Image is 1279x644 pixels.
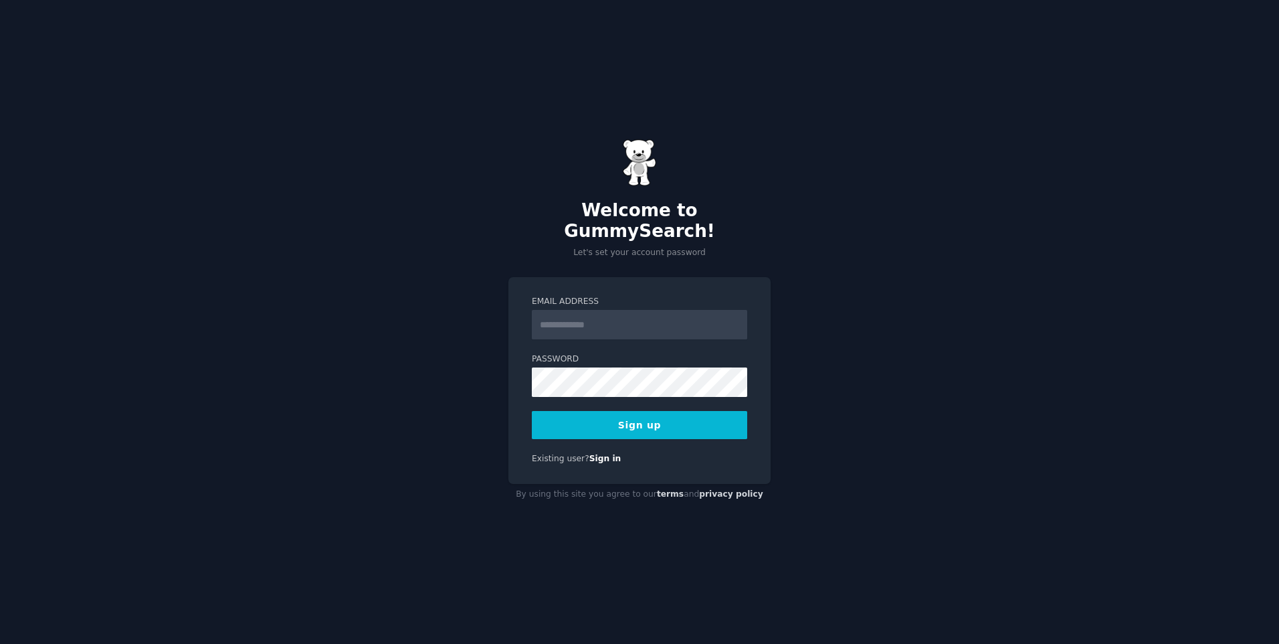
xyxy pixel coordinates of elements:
span: Existing user? [532,454,589,463]
button: Sign up [532,411,747,439]
img: Gummy Bear [623,139,656,186]
a: terms [657,489,684,499]
label: Password [532,353,747,366]
a: privacy policy [699,489,763,499]
h2: Welcome to GummySearch! [508,200,771,242]
p: Let's set your account password [508,247,771,259]
a: Sign in [589,454,621,463]
div: By using this site you agree to our and [508,484,771,505]
label: Email Address [532,296,747,308]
